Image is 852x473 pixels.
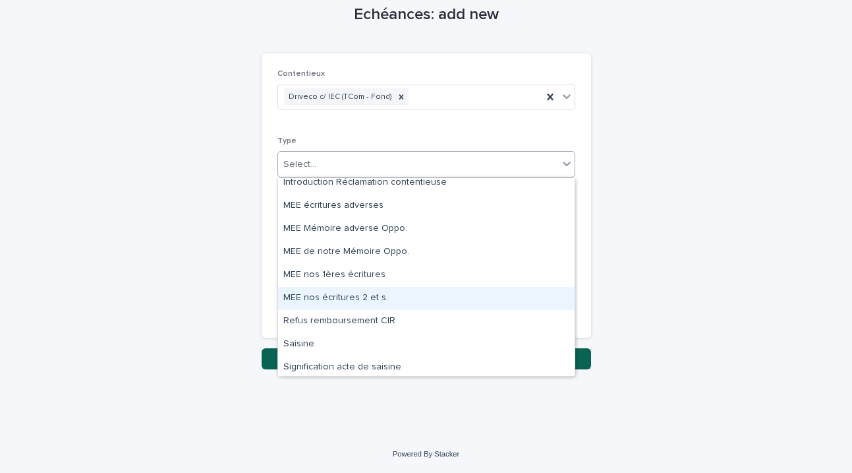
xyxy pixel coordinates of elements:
div: MEE nos 1ères écritures [278,264,575,287]
span: Type [277,137,297,145]
div: Select... [283,158,316,172]
div: MEE nos écritures 2 et s. [278,287,575,310]
button: Save [262,348,591,369]
a: Powered By Stacker [393,450,459,458]
div: MEE Mémoire adverse Oppo. [278,218,575,241]
div: Saisine [278,333,575,356]
div: Refus remboursement CIR [278,310,575,333]
div: Signification acte de saisine [278,356,575,379]
div: Introduction Réclamation contentieuse [278,172,575,195]
h1: Echéances: add new [262,5,591,24]
div: MEE écritures adverses [278,195,575,218]
div: Driveco c/ IEC (TCom - Fond) [285,88,394,106]
span: Contentieux [277,70,325,78]
div: MEE de notre Mémoire Oppo. [278,241,575,264]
